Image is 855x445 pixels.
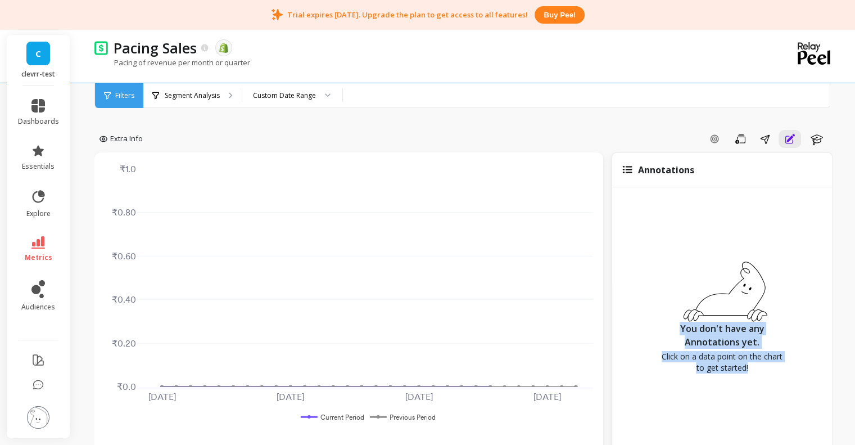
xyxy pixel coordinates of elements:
[673,257,771,322] img: svg+xml;base64,PHN2ZyB3aWR0aD0iMzQ2IiBoZWlnaHQ9IjIzMSIgdmlld0JveD0iMCAwIDM0NiAyMzEiIGZpbGw9Im5vbm...
[165,91,220,100] p: Segment Analysis
[26,209,51,218] span: explore
[657,351,787,374] p: Click on a data point on the chart to get started!
[535,6,584,24] button: Buy peel
[657,322,787,349] p: You don't have any Annotations yet.
[35,47,41,60] span: C
[253,90,316,101] div: Custom Date Range
[18,117,59,126] span: dashboards
[219,43,229,53] img: api.shopify.svg
[25,253,52,262] span: metrics
[115,91,134,100] span: Filters
[110,133,143,145] span: Extra Info
[638,164,694,176] span: Annotations
[287,10,528,20] p: Trial expires [DATE]. Upgrade the plan to get access to all features!
[114,38,197,57] p: Pacing Sales
[21,303,55,312] span: audiences
[27,406,49,429] img: profile picture
[94,41,108,55] img: header icon
[18,70,59,79] p: clevrr-test
[94,57,250,68] p: Pacing of revenue per month or quarter
[22,162,55,171] span: essentials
